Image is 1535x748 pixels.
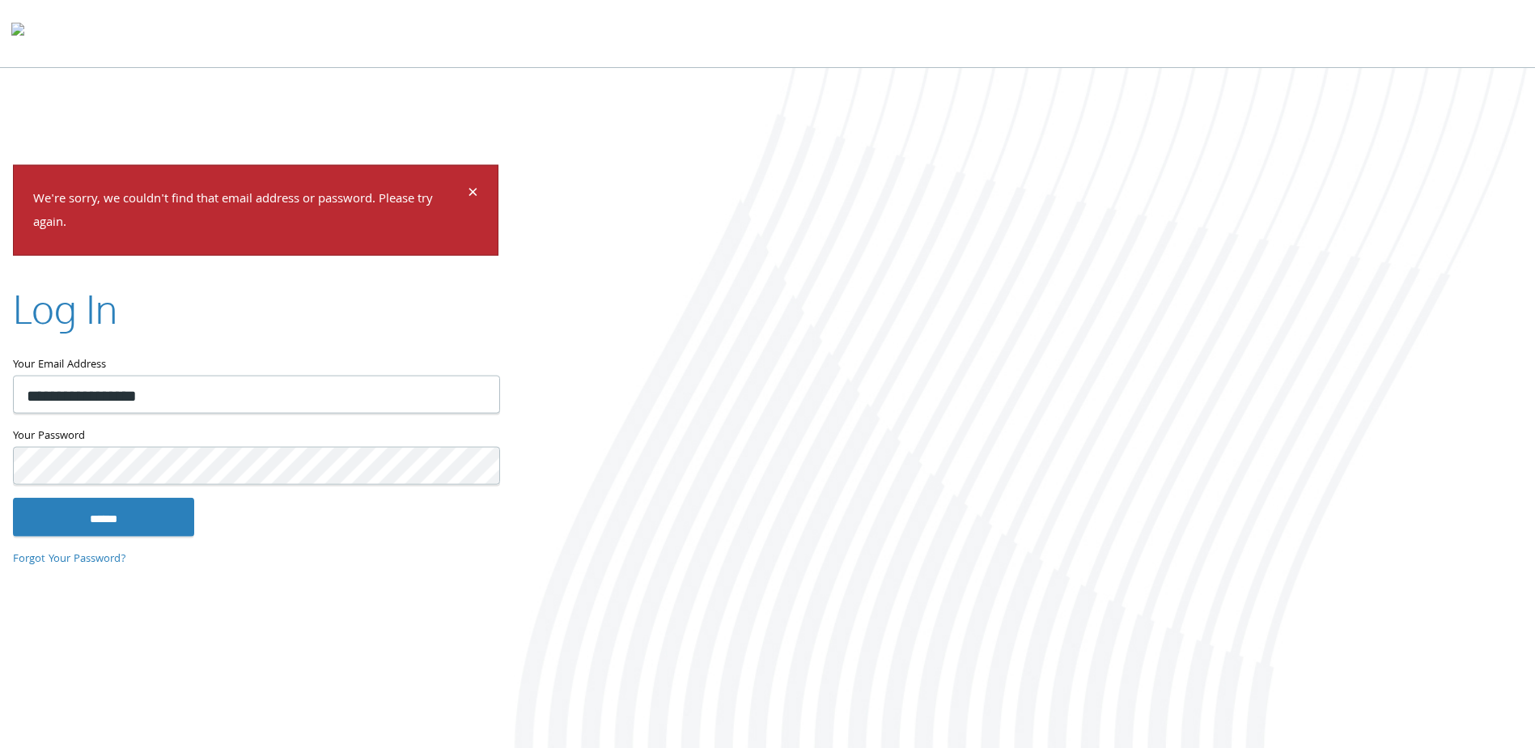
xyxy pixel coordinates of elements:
[468,185,478,205] button: Dismiss alert
[13,281,117,335] h2: Log In
[13,550,126,568] a: Forgot Your Password?
[33,189,465,236] p: We're sorry, we couldn't find that email address or password. Please try again.
[13,426,498,446] label: Your Password
[468,179,478,210] span: ×
[11,17,24,49] img: todyl-logo-dark.svg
